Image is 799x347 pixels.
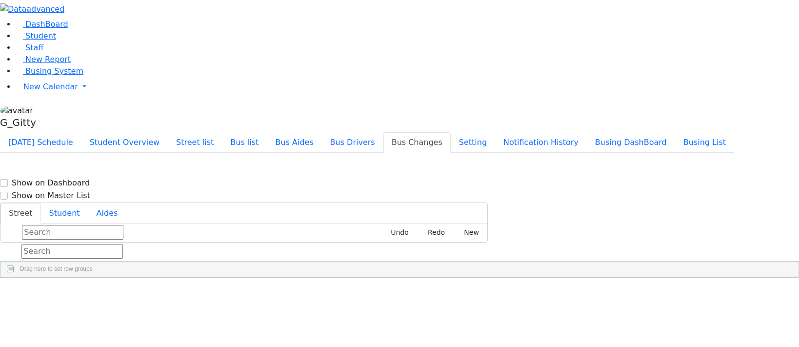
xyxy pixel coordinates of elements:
[81,132,168,153] button: Student Overview
[322,132,383,153] button: Bus Drivers
[16,31,56,41] a: Student
[25,66,83,76] span: Busing System
[25,20,68,29] span: DashBoard
[451,132,495,153] button: Setting
[16,77,799,97] a: New Calendar
[380,225,413,240] button: Undo
[495,132,587,153] button: Notification History
[16,43,43,52] a: Staff
[25,55,71,64] span: New Report
[20,265,93,272] span: Drag here to set row groups
[168,132,222,153] button: Street list
[12,190,90,202] label: Show on Master List
[417,225,449,240] button: Redo
[16,20,68,29] a: DashBoard
[0,203,41,224] button: Street
[12,177,90,189] label: Show on Dashboard
[25,31,56,41] span: Student
[383,132,451,153] button: Bus Changes
[222,132,267,153] button: Bus list
[22,225,123,240] input: Search
[587,132,675,153] button: Busing DashBoard
[88,203,126,224] button: Aides
[16,66,83,76] a: Busing System
[23,82,78,91] span: New Calendar
[41,203,88,224] button: Student
[25,43,43,52] span: Staff
[16,55,71,64] a: New Report
[453,225,483,240] button: New
[21,244,123,259] input: Search
[267,132,321,153] button: Bus Aides
[675,132,734,153] button: Busing List
[0,224,487,242] div: Street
